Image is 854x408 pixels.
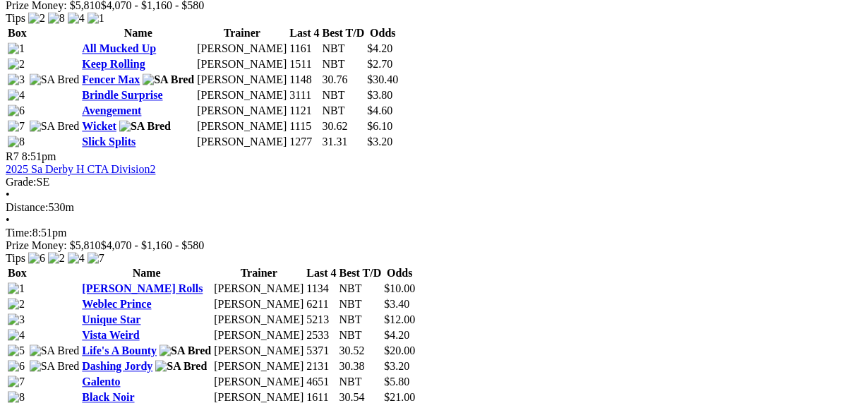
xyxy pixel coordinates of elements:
td: 1277 [289,135,320,149]
td: [PERSON_NAME] [213,297,304,311]
td: [PERSON_NAME] [213,328,304,342]
img: SA Bred [30,344,80,357]
img: 1 [8,42,25,55]
span: $6.10 [367,120,392,132]
a: Galento [82,376,120,388]
a: All Mucked Up [82,42,156,54]
td: [PERSON_NAME] [196,88,287,102]
td: [PERSON_NAME] [213,375,304,389]
span: 8:51pm [22,150,56,162]
img: 2 [8,298,25,311]
td: 3111 [289,88,320,102]
td: 6211 [306,297,337,311]
td: [PERSON_NAME] [196,104,287,118]
td: 5371 [306,344,337,358]
span: Time: [6,227,32,239]
span: Box [8,267,27,279]
span: $12.00 [384,313,415,325]
td: 31.31 [322,135,366,149]
img: 3 [8,313,25,326]
td: NBT [322,104,366,118]
td: NBT [339,328,383,342]
td: 1115 [289,119,320,133]
span: Tips [6,12,25,24]
td: [PERSON_NAME] [213,344,304,358]
img: 4 [8,329,25,342]
td: NBT [322,57,366,71]
span: $3.40 [384,298,409,310]
a: Life's A Bounty [82,344,157,356]
img: 4 [68,12,85,25]
th: Trainer [196,26,287,40]
td: [PERSON_NAME] [213,282,304,296]
a: [PERSON_NAME] Rolls [82,282,203,294]
a: Unique Star [82,313,140,325]
th: Odds [366,26,399,40]
img: 2 [48,252,65,265]
img: 6 [8,360,25,373]
div: 530m [6,201,848,214]
th: Best T/D [339,266,383,280]
a: Vista Weird [82,329,139,341]
img: SA Bred [160,344,211,357]
td: NBT [339,313,383,327]
td: [PERSON_NAME] [213,359,304,373]
span: $21.00 [384,391,415,403]
span: R7 [6,150,19,162]
td: 2131 [306,359,337,373]
img: 6 [8,104,25,117]
span: $3.20 [367,136,392,148]
a: Brindle Surprise [82,89,162,101]
td: 30.62 [322,119,366,133]
span: $4.60 [367,104,392,116]
img: SA Bred [30,73,80,86]
span: $4.20 [367,42,392,54]
th: Name [81,26,195,40]
td: 1134 [306,282,337,296]
th: Last 4 [289,26,320,40]
td: 1611 [306,390,337,404]
td: 2533 [306,328,337,342]
td: 1161 [289,42,320,56]
img: SA Bred [155,360,207,373]
td: 4651 [306,375,337,389]
img: SA Bred [30,360,80,373]
a: Fencer Max [82,73,140,85]
span: $5.80 [384,376,409,388]
span: • [6,188,10,200]
img: SA Bred [143,73,194,86]
span: Tips [6,252,25,264]
img: 7 [88,252,104,265]
div: SE [6,176,848,188]
a: Keep Rolling [82,58,145,70]
img: 1 [88,12,104,25]
img: SA Bred [119,120,171,133]
th: Best T/D [322,26,366,40]
td: [PERSON_NAME] [196,119,287,133]
td: 5213 [306,313,337,327]
img: 8 [8,391,25,404]
span: $2.70 [367,58,392,70]
a: Slick Splits [82,136,136,148]
img: 2 [28,12,45,25]
th: Name [81,266,212,280]
span: Distance: [6,201,48,213]
td: 1121 [289,104,320,118]
th: Last 4 [306,266,337,280]
img: 3 [8,73,25,86]
td: NBT [322,88,366,102]
th: Trainer [213,266,304,280]
a: Wicket [82,120,116,132]
td: 30.54 [339,390,383,404]
td: [PERSON_NAME] [213,313,304,327]
td: NBT [339,297,383,311]
img: 4 [68,252,85,265]
img: 8 [48,12,65,25]
span: $10.00 [384,282,415,294]
td: 30.52 [339,344,383,358]
img: 4 [8,89,25,102]
img: 7 [8,376,25,388]
img: 6 [28,252,45,265]
td: NBT [339,375,383,389]
a: Weblec Prince [82,298,151,310]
